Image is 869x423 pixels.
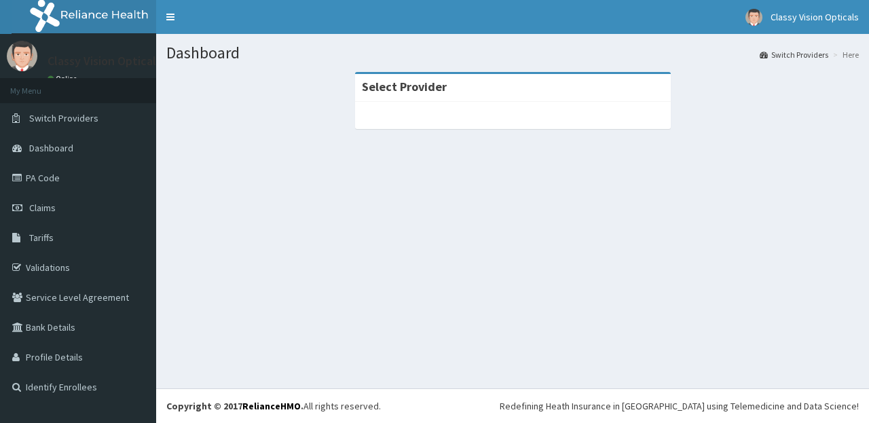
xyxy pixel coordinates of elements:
span: Classy Vision Opticals [771,11,859,23]
a: Online [48,74,80,84]
span: Tariffs [29,232,54,244]
span: Claims [29,202,56,214]
p: Classy Vision Opticals [48,55,162,67]
a: Switch Providers [760,49,828,60]
img: User Image [745,9,762,26]
img: User Image [7,41,37,71]
strong: Select Provider [362,79,447,94]
span: Switch Providers [29,112,98,124]
strong: Copyright © 2017 . [166,400,303,412]
h1: Dashboard [166,44,859,62]
li: Here [830,49,859,60]
span: Dashboard [29,142,73,154]
a: RelianceHMO [242,400,301,412]
footer: All rights reserved. [156,388,869,423]
div: Redefining Heath Insurance in [GEOGRAPHIC_DATA] using Telemedicine and Data Science! [500,399,859,413]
